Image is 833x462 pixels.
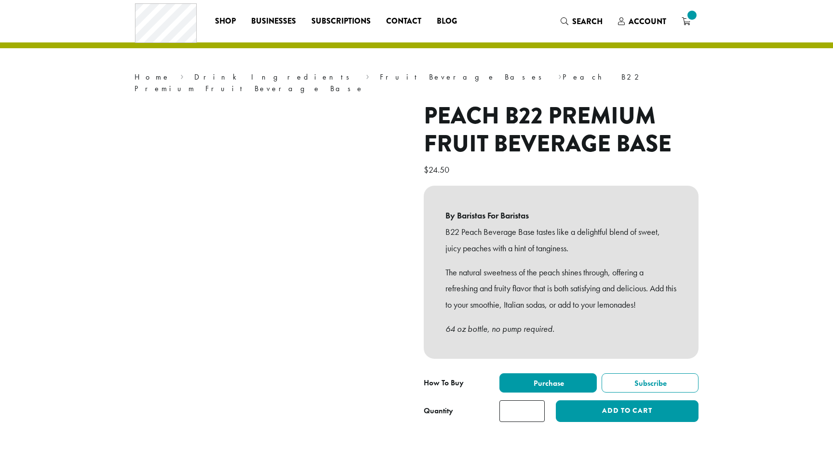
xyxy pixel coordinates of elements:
span: Contact [386,15,421,27]
b: By Baristas For Baristas [445,207,677,224]
h1: Peach B22 Premium Fruit Beverage Base [424,102,699,158]
span: Subscriptions [311,15,371,27]
span: › [366,68,369,83]
a: Drink Ingredients [194,72,356,82]
span: Blog [437,15,457,27]
p: The natural sweetness of the peach shines through, offering a refreshing and fruity flavor that i... [445,264,677,313]
span: Search [572,16,603,27]
span: › [180,68,184,83]
span: Shop [215,15,236,27]
a: Search [553,14,610,29]
span: › [558,68,562,83]
div: Quantity [424,405,453,417]
span: How To Buy [424,378,464,388]
nav: Breadcrumb [134,71,699,95]
a: Home [134,72,170,82]
span: Purchase [532,378,564,388]
a: Fruit Beverage Bases [380,72,548,82]
a: Shop [207,14,243,29]
span: $ [424,164,429,175]
p: B22 Peach Beverage Base tastes like a delightful blend of sweet, juicy peaches with a hint of tan... [445,224,677,257]
span: Subscribe [633,378,667,388]
em: 64 oz bottle, no pump required. [445,323,554,334]
bdi: 24.50 [424,164,452,175]
span: Businesses [251,15,296,27]
span: Account [629,16,666,27]
input: Product quantity [499,400,545,422]
button: Add to cart [556,400,699,422]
